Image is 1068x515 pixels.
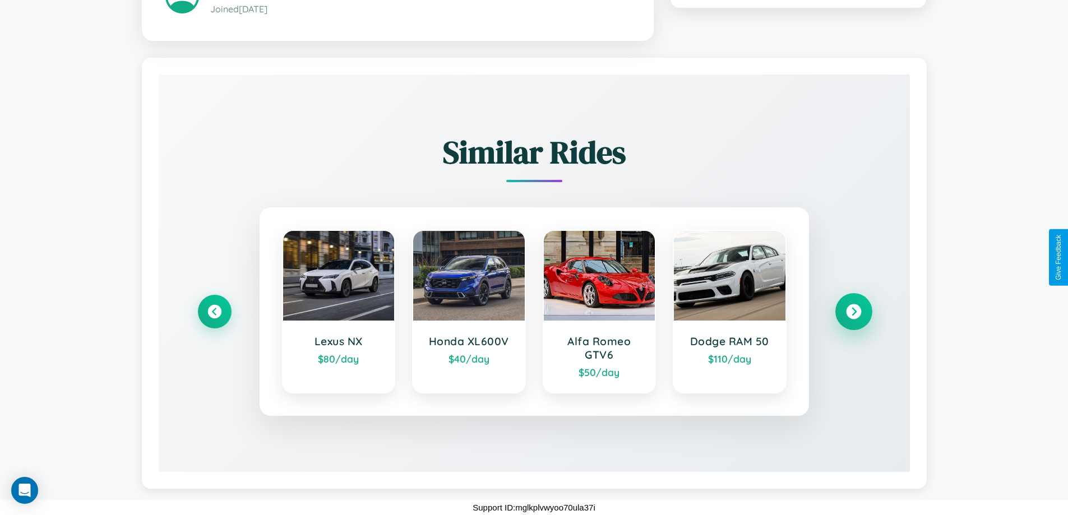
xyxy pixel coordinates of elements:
div: $ 40 /day [424,352,514,365]
div: $ 50 /day [555,366,644,378]
a: Dodge RAM 50$110/day [673,230,787,393]
h3: Lexus NX [294,335,383,348]
div: $ 80 /day [294,352,383,365]
h3: Dodge RAM 50 [685,335,774,348]
h3: Alfa Romeo GTV6 [555,335,644,361]
div: $ 110 /day [685,352,774,365]
h2: Similar Rides [198,131,871,174]
div: Give Feedback [1055,235,1062,280]
a: Honda XL600V$40/day [412,230,526,393]
a: Alfa Romeo GTV6$50/day [543,230,656,393]
div: Open Intercom Messenger [11,477,38,504]
a: Lexus NX$80/day [282,230,396,393]
p: Joined [DATE] [210,1,630,17]
p: Support ID: mglkplvwyoo70ula37i [473,500,595,515]
h3: Honda XL600V [424,335,514,348]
